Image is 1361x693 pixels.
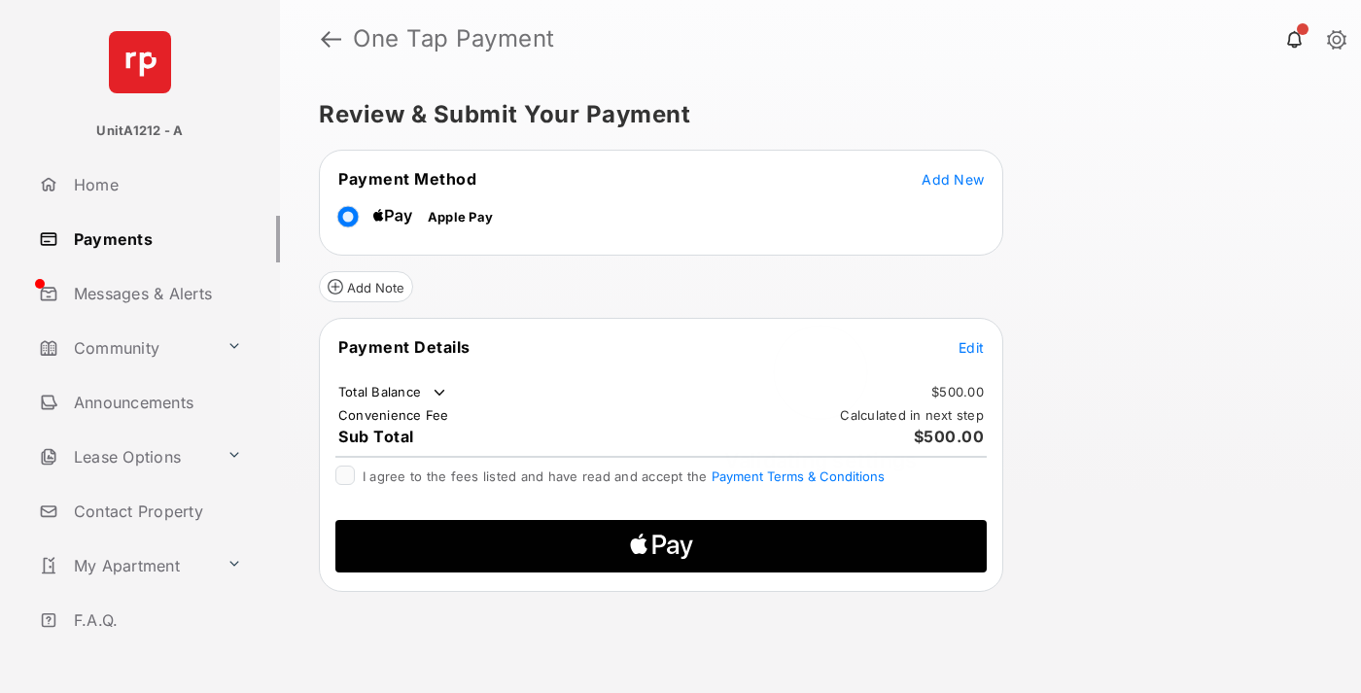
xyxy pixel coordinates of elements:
[31,325,219,371] a: Community
[31,270,280,317] a: Messages & Alerts
[31,597,280,643] a: F.A.Q.
[31,433,219,480] a: Lease Options
[109,31,171,93] img: svg+xml;base64,PHN2ZyB4bWxucz0iaHR0cDovL3d3dy53My5vcmcvMjAwMC9zdmciIHdpZHRoPSI2NCIgaGVpZ2h0PSI2NC...
[31,161,280,208] a: Home
[353,27,555,51] strong: One Tap Payment
[724,448,918,472] span: Validating settings
[96,121,183,141] p: UnitA1212 - A
[31,542,219,589] a: My Apartment
[31,216,280,262] a: Payments
[31,379,280,426] a: Announcements
[31,488,280,535] a: Contact Property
